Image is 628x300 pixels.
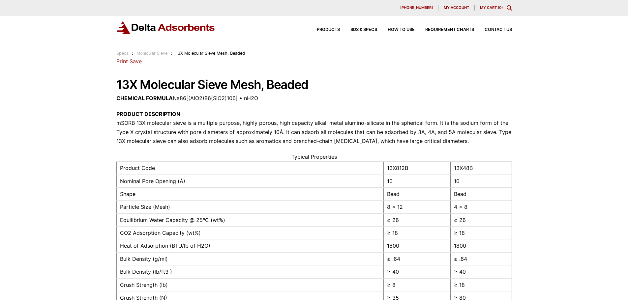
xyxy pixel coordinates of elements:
[116,95,173,101] strong: CHEMICAL FORMULA
[116,21,215,34] img: Delta Adsorbents
[383,175,450,187] td: 10
[474,28,512,32] a: Contact Us
[415,28,474,32] a: Requirement Charts
[383,278,450,291] td: ≥ 8
[383,187,450,200] td: Bead
[450,227,512,239] td: ≥ 18
[450,162,512,175] td: 13X48B
[383,239,450,252] td: 1800
[438,5,475,11] a: My account
[450,252,512,265] td: ≥ .64
[317,28,340,32] span: Products
[340,28,377,32] a: SDS & SPECS
[116,110,512,146] p: mSORB 13X molecular sieve is a multiple purpose, highly porous, high capacity alkali metal alumin...
[116,239,383,252] td: Heat of Adsorption (BTU/lb of H2O)
[383,201,450,213] td: 8 x 12
[136,51,167,56] a: Molecular Sieve
[450,187,512,200] td: Bead
[116,265,383,278] td: Bulk Density (lb/ft3 )
[450,278,512,291] td: ≥ 18
[388,28,415,32] span: How to Use
[116,201,383,213] td: Particle Size (Mesh)
[400,6,433,10] span: [PHONE_NUMBER]
[116,111,180,117] strong: PRODUCT DESCRIPTION
[383,213,450,226] td: ≥ 26
[132,51,133,56] span: :
[350,28,377,32] span: SDS & SPECS
[116,152,512,161] caption: Typical Properties
[480,5,503,10] a: My Cart (0)
[130,58,142,65] a: Save
[383,265,450,278] td: ≥ 40
[116,78,512,92] h1: 13X Molecular Sieve Mesh, Beaded
[485,28,512,32] span: Contact Us
[377,28,415,32] a: How to Use
[116,175,383,187] td: Nominal Pore Opening (Å)
[499,5,501,10] span: 0
[450,239,512,252] td: 1800
[425,28,474,32] span: Requirement Charts
[116,252,383,265] td: Bulk Density (g/ml)
[507,5,512,11] div: Toggle Modal Content
[116,58,128,65] a: Print
[176,51,245,56] span: 13X Molecular Sieve Mesh, Beaded
[116,51,129,56] a: Specs
[116,94,512,103] p: Na86[(AlO2)86(SiO2)106] • nH2O
[116,278,383,291] td: Crush Strength (lb)
[383,252,450,265] td: ≥ .64
[444,6,469,10] span: My account
[450,201,512,213] td: 4 x 8
[383,162,450,175] td: 13X812B
[116,227,383,239] td: CO2 Adsorption Capacity (wt%)
[395,5,438,11] a: [PHONE_NUMBER]
[383,227,450,239] td: ≥ 18
[116,213,383,226] td: Equilibrium Water Capacity @ 25ºC (wt%)
[116,162,383,175] td: Product Code
[450,175,512,187] td: 10
[450,265,512,278] td: ≥ 40
[171,51,172,56] span: :
[450,213,512,226] td: ≥ 26
[306,28,340,32] a: Products
[116,187,383,200] td: Shape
